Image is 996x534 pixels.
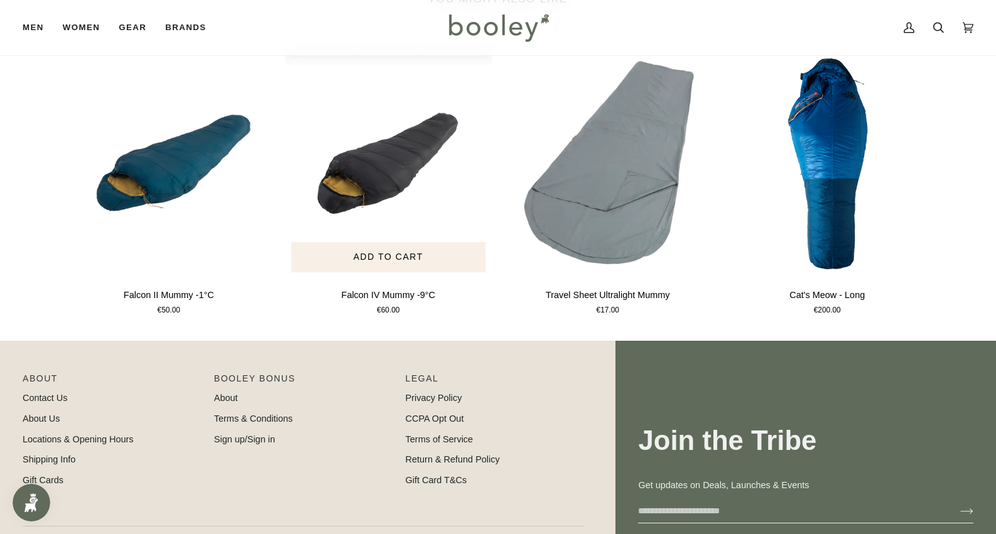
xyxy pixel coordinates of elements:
span: €60.00 [377,305,399,316]
iframe: Button to open loyalty program pop-up [13,484,50,521]
a: Contact Us [23,393,67,403]
a: Sign up/Sign in [214,434,275,444]
span: €50.00 [158,305,180,316]
span: Men [23,21,44,34]
a: Falcon II Mummy -1°C [65,284,273,317]
a: Terms & Conditions [214,414,293,424]
img: Booley [443,9,553,46]
p: Pipeline_Footer Sub [406,372,585,392]
button: Add to cart [291,242,486,272]
a: Locations & Opening Hours [23,434,134,444]
p: Cat's Meow - Long [789,289,865,302]
span: Brands [165,21,206,34]
a: Return & Refund Policy [406,454,500,464]
product-grid-item-variant: Black / Grey [504,49,712,279]
a: Travel Sheet Ultralight Mummy [504,49,712,279]
span: Add to cart [354,250,423,264]
button: Join [940,501,973,521]
a: Shipping Info [23,454,75,464]
product-grid-item: Falcon II Mummy -1°C [65,49,273,317]
product-grid-item-variant: Black [285,49,492,279]
span: Gear [119,21,146,34]
a: Gift Cards [23,475,63,485]
product-grid-item-variant: Blue [65,49,273,279]
a: Falcon IV Mummy -9°C [285,49,492,279]
img: The North Face Cat's Meow - Long Banff Blue / Banff Blue - Booley Galway [724,49,931,279]
a: Gift Card T&Cs [406,475,467,485]
a: Falcon II Mummy -1°C [65,49,273,279]
img: Easy Camp Falcon II Mummy -1°C Blue - Booley Galway [65,49,273,279]
p: Pipeline_Footer Main [23,372,202,392]
a: About [214,393,238,403]
h3: Join the Tribe [638,424,973,458]
span: €200.00 [814,305,841,316]
a: Cat's Meow - Long [724,284,931,317]
a: Cat's Meow - Long [724,49,931,279]
product-grid-item-variant: Right / Banff Blue / Banff Blue [724,49,931,279]
product-grid-item: Travel Sheet Ultralight Mummy [504,49,712,317]
a: Terms of Service [406,434,474,444]
img: Easy Camp Falcon IV Mummy -9°C Black - Booley Galway [285,49,492,279]
p: Falcon II Mummy -1°C [124,289,214,302]
input: your-email@example.com [638,499,940,523]
span: €17.00 [597,305,619,316]
a: Falcon IV Mummy -9°C [285,284,492,317]
a: CCPA Opt Out [406,414,464,424]
a: About Us [23,414,60,424]
p: Falcon IV Mummy -9°C [342,289,435,302]
product-grid-item: Cat's Meow - Long [724,49,931,317]
p: Booley Bonus [214,372,393,392]
a: Privacy Policy [406,393,462,403]
span: Women [63,21,100,34]
p: Get updates on Deals, Launches & Events [638,479,973,493]
a: Travel Sheet Ultralight Mummy [504,284,712,317]
p: Travel Sheet Ultralight Mummy [546,289,670,302]
product-grid-item: Falcon IV Mummy -9°C [285,49,492,317]
img: Easy Camp Travel Sheet Ultralight Mummy Black / Grey - Booley Galway [504,49,712,279]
